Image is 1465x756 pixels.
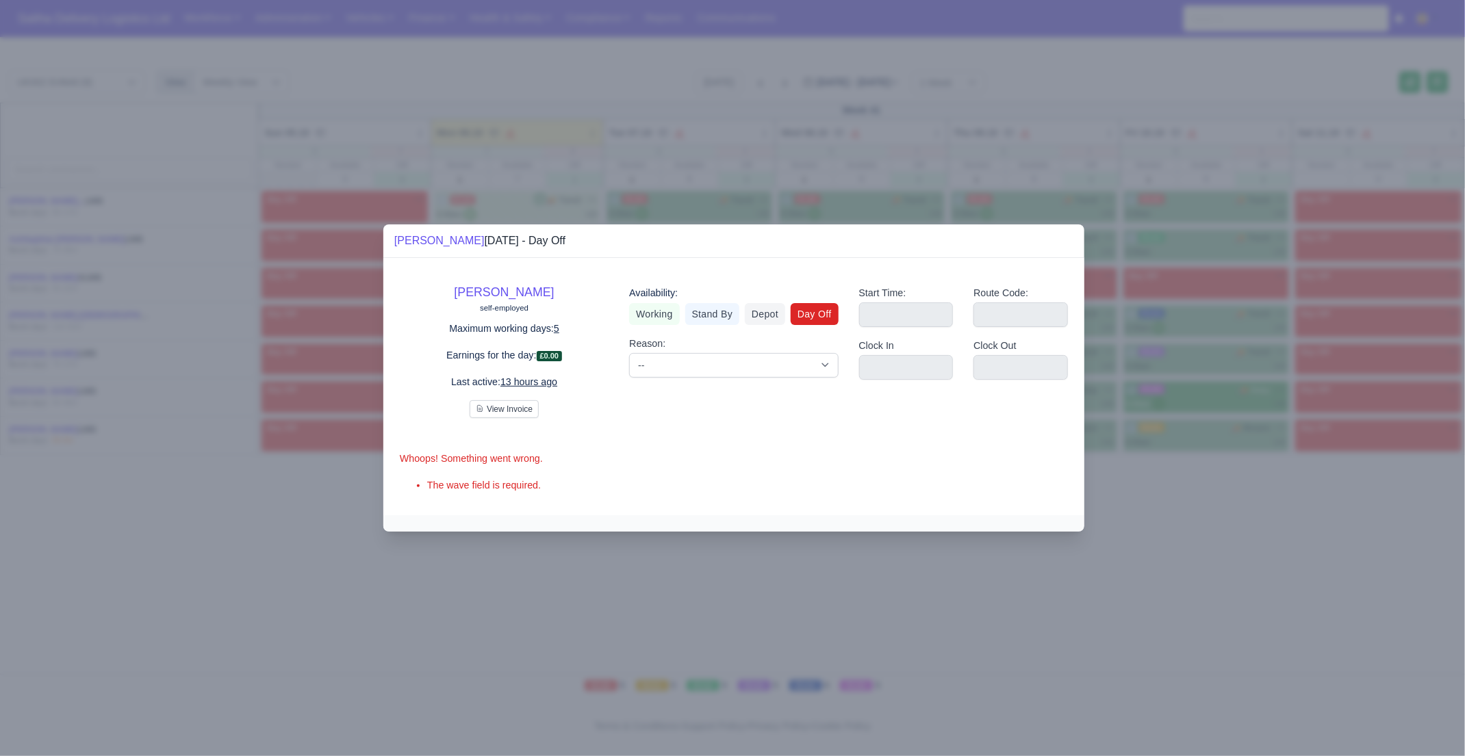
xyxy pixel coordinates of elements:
[629,285,838,301] div: Availability:
[859,285,906,301] label: Start Time:
[554,323,559,334] u: 5
[859,338,894,354] label: Clock In
[791,303,839,325] a: Day Off
[973,338,1017,354] label: Clock Out
[745,303,785,325] a: Depot
[629,336,665,352] label: Reason:
[400,348,609,363] p: Earnings for the day:
[400,321,609,337] p: Maximum working days:
[537,351,563,361] span: £0.00
[685,303,739,325] a: Stand By
[400,374,609,390] p: Last active:
[480,304,528,312] small: self-employed
[394,233,565,249] div: [DATE] - Day Off
[400,451,1068,467] div: Whoops! Something went wrong.
[470,400,539,418] button: View Invoice
[394,235,485,246] a: [PERSON_NAME]
[1397,690,1465,756] iframe: Chat Widget
[455,285,555,299] a: [PERSON_NAME]
[629,303,679,325] a: Working
[973,285,1028,301] label: Route Code:
[427,478,1068,493] li: The wave field is required.
[500,376,557,387] u: 13 hours ago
